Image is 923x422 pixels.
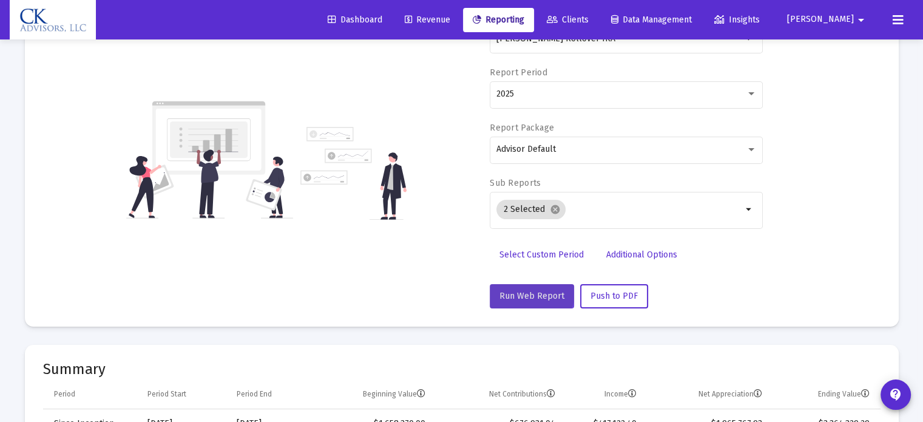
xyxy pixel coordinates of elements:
[473,15,524,25] span: Reporting
[601,8,702,32] a: Data Management
[313,380,434,409] td: Column Beginning Value
[787,15,854,25] span: [PERSON_NAME]
[54,389,75,399] div: Period
[714,15,760,25] span: Insights
[496,197,742,222] mat-chip-list: Selection
[547,15,589,25] span: Clients
[237,389,272,399] div: Period End
[888,387,903,402] mat-icon: contact_support
[363,389,425,399] div: Beginning Value
[139,380,228,409] td: Column Period Start
[490,284,574,308] button: Run Web Report
[705,8,769,32] a: Insights
[742,202,757,217] mat-icon: arrow_drop_down
[43,380,139,409] td: Column Period
[773,7,883,32] button: [PERSON_NAME]
[854,8,868,32] mat-icon: arrow_drop_down
[499,250,584,260] span: Select Custom Period
[606,250,677,260] span: Additional Options
[300,127,407,220] img: reporting-alt
[770,380,880,409] td: Column Ending Value
[490,123,554,133] label: Report Package
[496,200,566,219] mat-chip: 2 Selected
[19,8,87,32] img: Dashboard
[611,15,692,25] span: Data Management
[490,67,547,78] label: Report Period
[318,8,392,32] a: Dashboard
[496,144,556,154] span: Advisor Default
[395,8,460,32] a: Revenue
[604,389,636,399] div: Income
[228,380,313,409] td: Column Period End
[564,380,644,409] td: Column Income
[537,8,598,32] a: Clients
[489,389,555,399] div: Net Contributions
[147,389,186,399] div: Period Start
[496,89,514,99] span: 2025
[434,380,564,409] td: Column Net Contributions
[580,284,648,308] button: Push to PDF
[328,15,382,25] span: Dashboard
[644,380,770,409] td: Column Net Appreciation
[126,100,293,220] img: reporting
[490,178,541,188] label: Sub Reports
[43,363,881,375] mat-card-title: Summary
[818,389,870,399] div: Ending Value
[550,204,561,215] mat-icon: cancel
[698,389,762,399] div: Net Appreciation
[405,15,450,25] span: Revenue
[463,8,534,32] a: Reporting
[499,291,564,301] span: Run Web Report
[590,291,638,301] span: Push to PDF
